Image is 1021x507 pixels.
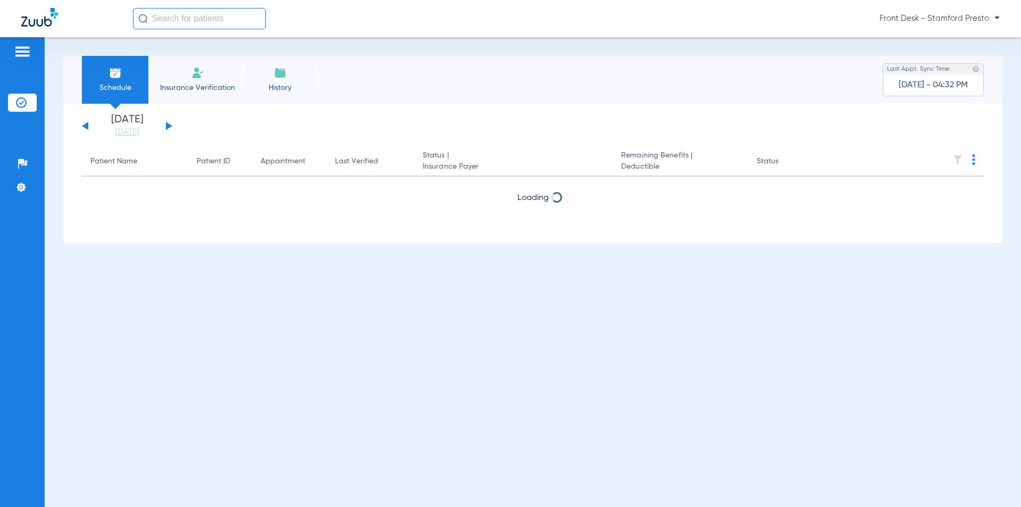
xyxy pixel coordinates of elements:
div: Patient ID [197,156,230,167]
th: Status | [414,147,613,177]
a: [DATE] [95,127,159,138]
div: Appointment [261,156,305,167]
img: Zuub Logo [21,8,58,27]
th: Status [748,147,820,177]
img: Search Icon [138,14,148,23]
img: filter.svg [952,154,963,165]
span: Deductible [621,161,739,172]
img: Manual Insurance Verification [191,67,204,79]
span: Loading [517,194,549,202]
div: Last Verified [335,156,378,167]
div: Patient ID [197,156,244,167]
div: Patient Name [90,156,137,167]
div: Patient Name [90,156,180,167]
span: Insurance Verification [156,82,239,93]
span: Insurance Payer [423,161,604,172]
img: History [274,67,287,79]
input: Search for patients [133,8,266,29]
div: Last Verified [335,156,406,167]
div: Appointment [261,156,318,167]
img: group-dot-blue.svg [972,154,975,165]
img: Schedule [109,67,122,79]
li: [DATE] [95,114,159,138]
iframe: Chat Widget [968,456,1021,507]
span: Last Appt. Sync Time: [887,64,951,74]
img: hamburger-icon [14,45,31,58]
span: Front Desk - Stamford Presto [880,13,1000,24]
span: History [255,82,305,93]
img: last sync help info [972,65,980,73]
span: Schedule [90,82,140,93]
th: Remaining Benefits | [613,147,748,177]
span: [DATE] - 04:32 PM [899,80,968,90]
